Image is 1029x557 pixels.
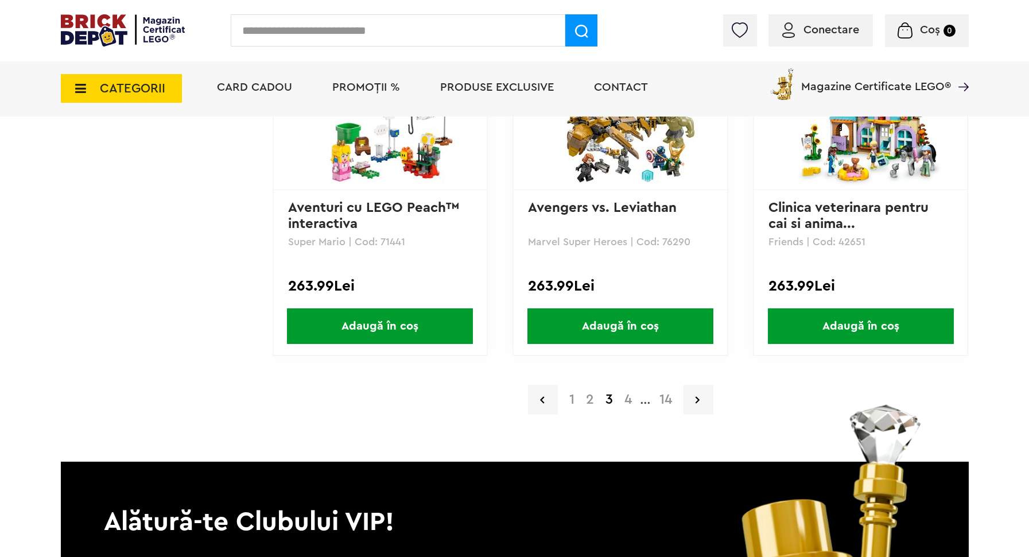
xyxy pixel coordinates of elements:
a: 4 [619,393,638,407]
small: 0 [943,25,956,37]
p: Marvel Super Heroes | Cod: 76290 [528,237,712,247]
div: 263.99Lei [528,278,712,293]
p: Alătură-te Clubului VIP! [61,462,969,540]
span: Coș [920,24,940,36]
a: Aventuri cu LEGO Peach™ interactiva [288,201,463,231]
span: Magazine Certificate LEGO® [801,66,951,92]
a: PROMOȚII % [332,82,400,93]
span: CATEGORII [100,82,165,95]
a: 14 [654,393,678,407]
span: Adaugă în coș [768,308,954,344]
span: Conectare [803,24,859,36]
a: Pagina urmatoare [684,385,713,415]
a: Produse exclusive [440,82,554,93]
span: ... [638,397,654,405]
a: Adaugă în coș [274,308,487,344]
p: Super Mario | Cod: 71441 [288,237,472,247]
a: Clinica veterinara pentru cai si anima... [768,201,933,231]
div: 263.99Lei [768,278,953,293]
a: Avengers vs. Leviathan [528,201,677,215]
a: Pagina precedenta [528,385,558,415]
span: Adaugă în coș [287,308,473,344]
div: 263.99Lei [288,278,472,293]
span: Adaugă în coș [527,308,713,344]
a: Contact [594,82,648,93]
a: Adaugă în coș [514,308,727,344]
a: Card Cadou [217,82,292,93]
a: 2 [580,393,600,407]
a: Magazine Certificate LEGO® [951,66,969,78]
a: Conectare [782,24,859,36]
p: Friends | Cod: 42651 [768,237,953,247]
a: 1 [564,393,580,407]
a: Adaugă în coș [754,308,967,344]
strong: 3 [600,393,619,407]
